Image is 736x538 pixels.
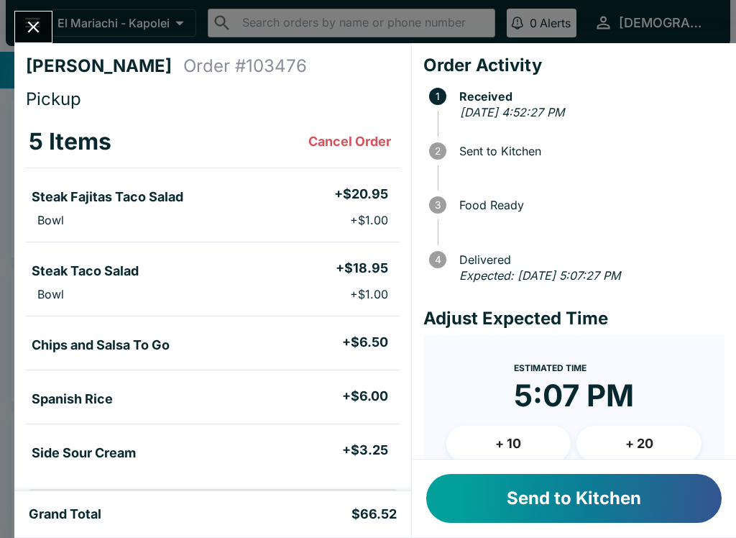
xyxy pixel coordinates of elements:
span: Estimated Time [514,363,586,373]
h4: Order Activity [423,55,724,76]
h5: $66.52 [351,506,397,523]
em: [DATE] 4:52:27 PM [460,105,564,119]
span: Delivered [452,253,724,266]
span: Food Ready [452,199,724,211]
p: + $1.00 [350,287,388,301]
h5: + $6.00 [342,388,388,405]
h4: Order # 103476 [183,55,307,77]
span: Pickup [26,88,81,109]
span: Received [452,90,724,103]
h5: Steak Taco Salad [32,263,139,280]
h3: 5 Items [29,127,111,156]
h4: [PERSON_NAME] [26,55,183,77]
text: 2 [435,145,441,157]
button: Cancel Order [303,127,397,156]
table: orders table [26,116,400,478]
button: + 20 [576,426,701,462]
h5: + $18.95 [336,260,388,277]
p: + $1.00 [350,213,388,227]
time: 5:07 PM [514,377,634,414]
h5: + $3.25 [342,442,388,459]
p: Bowl [37,287,64,301]
text: 1 [436,91,440,102]
h5: Steak Fajitas Taco Salad [32,188,183,206]
text: 4 [434,254,441,265]
h5: Chips and Salsa To Go [32,337,170,354]
span: Sent to Kitchen [452,145,724,158]
text: 3 [435,199,441,211]
button: + 10 [446,426,571,462]
h5: + $20.95 [334,186,388,203]
h5: + $6.50 [342,334,388,351]
button: Close [15,12,52,42]
h5: Side Sour Cream [32,444,136,462]
p: Bowl [37,213,64,227]
button: Send to Kitchen [426,474,722,523]
em: Expected: [DATE] 5:07:27 PM [459,268,620,283]
h4: Adjust Expected Time [423,308,724,329]
h5: Spanish Rice [32,391,113,408]
h5: Grand Total [29,506,101,523]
